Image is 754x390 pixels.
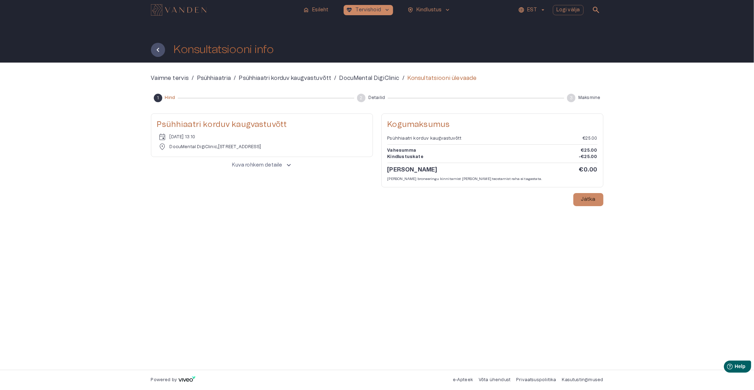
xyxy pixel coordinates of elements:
[556,6,580,14] p: Logi välja
[387,154,423,160] p: Kindlustuskate
[402,74,404,82] p: /
[592,6,601,14] span: search
[384,7,390,13] span: keyboard_arrow_down
[445,7,451,13] span: keyboard_arrow_down
[516,378,556,382] a: Privaatsuspoliitika
[192,74,194,82] p: /
[157,120,367,130] h5: Psühhiaatri korduv kaugvastuvõtt
[368,95,385,101] span: Detailid
[407,7,414,13] span: health_and_safety
[407,74,477,82] p: Konsultatsiooni ülevaade
[579,166,597,174] h6: €0.00
[387,147,416,153] p: Vahesumma
[234,74,236,82] p: /
[453,378,473,382] a: e-Apteek
[387,120,597,130] h5: Kogumaksumus
[589,3,603,17] button: open search modal
[239,74,332,82] a: Psühhiaatri korduv kaugvastuvõtt
[151,4,206,16] img: Vanden logo
[303,7,309,13] span: home
[553,5,584,15] button: Logi välja
[232,162,282,169] p: Kuva rohkem detaile
[579,154,597,160] p: -€25.00
[174,43,274,56] h1: Konsultatsiooni info
[573,193,603,206] button: Jätka
[570,96,573,100] text: 3
[170,144,261,150] p: DocuMental DigiClinic , [STREET_ADDRESS]
[404,5,454,15] button: health_and_safetyKindlustuskeyboard_arrow_down
[344,5,393,15] button: ecg_heartTervishoidkeyboard_arrow_down
[158,142,167,151] span: location_on
[387,166,437,174] h6: [PERSON_NAME]
[356,6,381,14] p: Tervishoid
[151,377,177,383] p: Powered by
[527,6,537,14] p: EST
[339,74,399,82] a: DocuMental DigiClinic
[151,43,165,57] button: Tagasi
[581,196,596,203] p: Jätka
[360,96,362,100] text: 2
[312,6,328,14] p: Esileht
[416,6,442,14] p: Kindlustus
[285,161,293,169] span: keyboard_arrow_up
[158,133,167,141] span: event
[151,74,189,82] a: Vaimne tervis
[300,5,332,15] button: homeEsileht
[387,135,461,141] p: Psühhiaatri korduv kaugvastuvõtt
[479,377,510,383] p: Võta ühendust
[157,96,159,100] text: 1
[165,95,175,101] span: Hind
[578,95,600,101] span: Maksmine
[583,135,597,141] p: €25.00
[334,74,336,82] p: /
[562,378,603,382] a: Kasutustingimused
[197,74,231,82] a: Psühhiaatria
[151,158,373,172] button: Kuva rohkem detailekeyboard_arrow_up
[699,358,754,378] iframe: Help widget launcher
[151,5,298,15] a: Navigate to homepage
[346,7,353,13] span: ecg_heart
[581,147,597,153] p: €25.00
[170,134,195,140] p: [DATE] 13:10
[517,5,547,15] button: EST
[387,176,597,181] p: [PERSON_NAME] broneeringu kinnitamist [PERSON_NAME] teostamist raha ei tagastata.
